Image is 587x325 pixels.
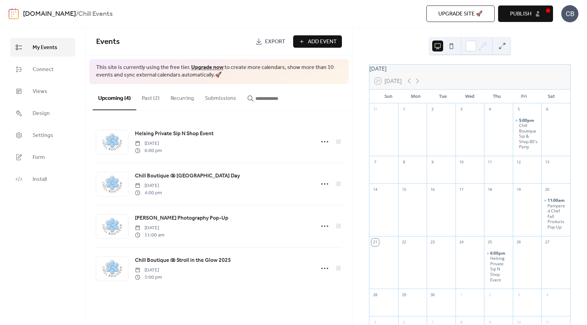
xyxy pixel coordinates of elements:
[135,256,231,265] a: Chill Boutique @ Stroll in the Glow 2025
[199,84,242,109] button: Submissions
[548,203,567,230] div: Pampered Chef Fall Products Pop-Up
[33,131,53,140] span: Settings
[33,109,50,118] span: Design
[76,8,78,21] b: /
[490,256,510,282] div: Helsing Private Sip N Shop Event
[78,8,113,21] b: Chill Events
[458,106,465,113] div: 3
[135,232,164,239] span: 11:00 am
[10,60,75,79] a: Connect
[543,239,551,246] div: 27
[429,239,436,246] div: 23
[33,66,54,74] span: Connect
[458,239,465,246] div: 24
[519,118,535,123] span: 5:00pm
[135,129,214,138] a: Helsing Private Sip N Shop Event
[429,291,436,299] div: 30
[498,5,553,22] button: Publish
[484,251,513,283] div: Helsing Private Sip N Shop Event
[515,106,522,113] div: 5
[371,158,379,166] div: 7
[426,5,495,22] button: Upgrade site 🚀
[543,106,551,113] div: 6
[486,186,494,193] div: 18
[135,172,240,180] span: Chill Boutique @ [GEOGRAPHIC_DATA] Day
[135,130,214,138] span: Helsing Private Sip N Shop Event
[135,267,162,274] span: [DATE]
[561,5,578,22] div: CB
[135,172,240,181] a: Chill Boutique @ [GEOGRAPHIC_DATA] Day
[490,251,506,256] span: 6:00pm
[10,148,75,166] a: Form
[33,175,47,184] span: Install
[543,186,551,193] div: 20
[429,158,436,166] div: 9
[293,35,342,48] button: Add Event
[548,198,566,203] span: 11:00am
[10,38,75,57] a: My Events
[486,291,494,299] div: 2
[191,62,223,73] a: Upgrade now
[135,147,162,154] span: 6:00 pm
[10,104,75,123] a: Design
[458,186,465,193] div: 17
[402,90,429,103] div: Mon
[400,291,408,299] div: 29
[519,123,539,150] div: Chill Boutique Sip & Shop 80's Party
[308,38,337,46] span: Add Event
[371,291,379,299] div: 28
[265,38,285,46] span: Export
[135,214,228,223] a: [PERSON_NAME] Photography Pop-Up
[371,186,379,193] div: 14
[486,106,494,113] div: 4
[371,239,379,246] div: 21
[23,8,76,21] a: [DOMAIN_NAME]
[400,186,408,193] div: 15
[136,84,165,109] button: Past (2)
[250,35,290,48] a: Export
[538,90,565,103] div: Sat
[400,106,408,113] div: 1
[515,291,522,299] div: 3
[400,158,408,166] div: 8
[515,186,522,193] div: 19
[10,126,75,144] a: Settings
[515,239,522,246] div: 26
[135,182,162,189] span: [DATE]
[33,88,47,96] span: Views
[515,158,522,166] div: 12
[96,64,342,79] span: This site is currently using the free tier. to create more calendars, show more than 10 events an...
[438,10,483,18] span: Upgrade site 🚀
[10,170,75,188] a: Install
[135,189,162,197] span: 4:00 pm
[458,158,465,166] div: 10
[375,90,402,103] div: Sun
[543,158,551,166] div: 13
[429,90,456,103] div: Tue
[458,291,465,299] div: 1
[369,65,570,73] div: [DATE]
[429,106,436,113] div: 2
[135,140,162,147] span: [DATE]
[400,239,408,246] div: 22
[33,153,45,162] span: Form
[135,214,228,222] span: [PERSON_NAME] Photography Pop-Up
[483,90,510,103] div: Thu
[371,106,379,113] div: 31
[96,34,120,49] span: Events
[456,90,483,103] div: Wed
[513,118,542,150] div: Chill Boutique Sip & Shop 80's Party
[33,44,57,52] span: My Events
[10,82,75,101] a: Views
[486,158,494,166] div: 11
[93,84,136,110] button: Upcoming (4)
[135,224,164,232] span: [DATE]
[541,198,570,230] div: Pampered Chef Fall Products Pop-Up
[510,10,531,18] span: Publish
[9,8,19,19] img: logo
[486,239,494,246] div: 25
[135,274,162,281] span: 5:00 pm
[165,84,199,109] button: Recurring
